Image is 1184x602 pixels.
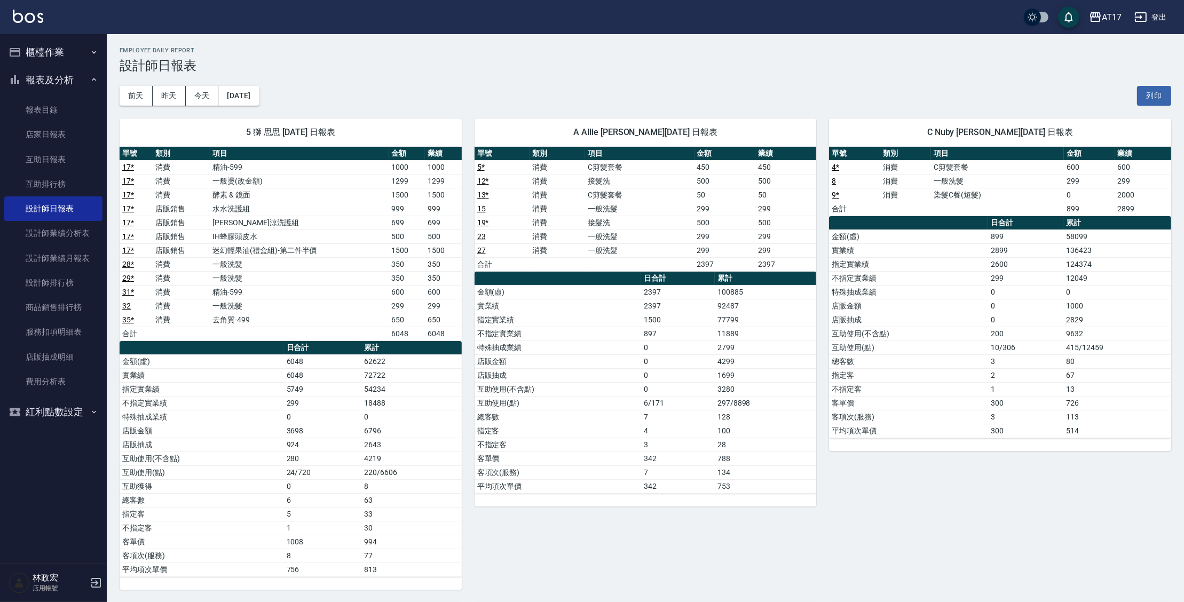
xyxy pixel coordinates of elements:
td: 2643 [361,438,461,451]
th: 業績 [425,147,461,161]
td: 合計 [475,257,530,271]
td: 平均項次單價 [120,563,284,576]
td: 9632 [1063,327,1171,340]
td: 合計 [829,202,880,216]
td: 299 [425,299,461,313]
td: 指定實業績 [475,313,641,327]
td: 813 [361,563,461,576]
button: 今天 [186,86,219,106]
td: 金額(虛) [475,285,641,299]
td: 650 [425,313,461,327]
td: 50 [755,188,816,202]
table: a dense table [120,147,462,341]
td: 實業績 [829,243,988,257]
th: 累計 [715,272,816,286]
th: 類別 [153,147,210,161]
td: 500 [425,229,461,243]
td: 店販金額 [829,299,988,313]
td: 1008 [284,535,362,549]
td: 1000 [425,160,461,174]
a: 店販抽成明細 [4,345,102,369]
td: 899 [1064,202,1115,216]
th: 累計 [1063,216,1171,230]
td: 1000 [1063,299,1171,313]
button: 登出 [1130,7,1171,27]
td: 788 [715,451,816,465]
td: C剪髮套餐 [585,188,694,202]
td: 染髮C餐(短髮) [931,188,1064,202]
td: 不指定客 [829,382,988,396]
td: 0 [988,285,1063,299]
td: 33 [361,507,461,521]
td: 7 [641,410,715,424]
td: 4 [641,424,715,438]
td: 897 [641,327,715,340]
td: 7 [641,465,715,479]
td: 消費 [530,202,585,216]
td: 指定實業績 [829,257,988,271]
td: C剪髮套餐 [931,160,1064,174]
td: 0 [641,382,715,396]
td: 0 [284,410,362,424]
td: 299 [1115,174,1171,188]
th: 日合計 [641,272,715,286]
th: 項目 [931,147,1064,161]
td: 2 [988,368,1063,382]
a: 8 [832,177,836,185]
td: 酵素 & 鏡面 [210,188,389,202]
img: Logo [13,10,43,23]
table: a dense table [829,147,1171,216]
table: a dense table [120,341,462,577]
td: 不指定實業績 [829,271,988,285]
td: 136423 [1063,243,1171,257]
td: 18488 [361,396,461,410]
td: 92487 [715,299,816,313]
td: 753 [715,479,816,493]
td: 不指定實業績 [120,396,284,410]
td: 67 [1063,368,1171,382]
a: 報表目錄 [4,98,102,122]
td: 消費 [530,174,585,188]
span: A Allie [PERSON_NAME][DATE] 日報表 [487,127,804,138]
td: 消費 [153,160,210,174]
td: 0 [988,313,1063,327]
td: 342 [641,451,715,465]
td: 2397 [641,285,715,299]
td: 店販銷售 [153,243,210,257]
td: 一般洗髮 [210,257,389,271]
td: 1699 [715,368,816,382]
td: 342 [641,479,715,493]
td: 消費 [153,299,210,313]
td: 2397 [641,299,715,313]
td: 消費 [530,229,585,243]
td: 店販銷售 [153,216,210,229]
a: 設計師日報表 [4,196,102,221]
td: 消費 [530,188,585,202]
td: 77 [361,549,461,563]
div: AT17 [1102,11,1122,24]
td: 0 [1063,285,1171,299]
button: 昨天 [153,86,186,106]
td: 10/306 [988,340,1063,354]
td: 金額(虛) [829,229,988,243]
th: 日合計 [284,341,362,355]
td: 2899 [1115,202,1171,216]
a: 23 [477,232,486,241]
td: 699 [425,216,461,229]
th: 單號 [829,147,880,161]
button: save [1058,6,1079,28]
td: C剪髮套餐 [585,160,694,174]
td: 299 [389,299,425,313]
td: 互助使用(點) [475,396,641,410]
td: 客單價 [475,451,641,465]
td: 1500 [425,188,461,202]
td: 3 [988,410,1063,424]
td: 實業績 [120,368,284,382]
td: 2397 [755,257,816,271]
th: 項目 [585,147,694,161]
td: 62622 [361,354,461,368]
td: 450 [755,160,816,174]
td: 726 [1063,396,1171,410]
td: 450 [694,160,755,174]
td: 299 [988,271,1063,285]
